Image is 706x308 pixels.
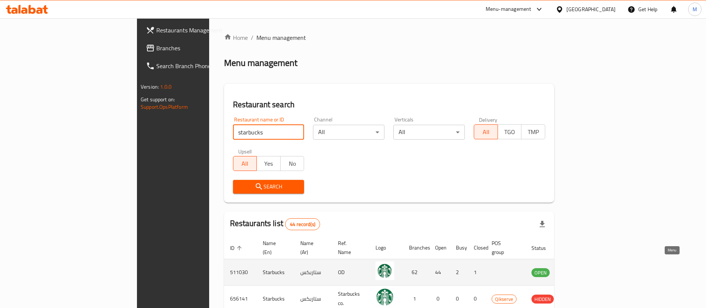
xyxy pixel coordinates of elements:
[393,125,465,140] div: All
[498,124,522,139] button: TGO
[531,269,550,277] span: OPEN
[531,244,556,253] span: Status
[294,259,332,286] td: ستاربكس
[141,95,175,104] span: Get support on:
[233,180,304,194] button: Search
[501,127,519,137] span: TGO
[280,156,304,171] button: No
[693,5,697,13] span: M
[238,149,252,154] label: Upsell
[160,82,172,92] span: 1.0.0
[376,261,394,280] img: Starbucks
[156,44,249,53] span: Branches
[141,102,188,112] a: Support.OpsPlatform
[450,259,468,286] td: 2
[429,259,450,286] td: 44
[140,39,255,57] a: Branches
[521,124,545,139] button: TMP
[477,127,495,137] span: All
[156,61,249,70] span: Search Branch Phone
[468,236,486,259] th: Closed
[230,218,320,230] h2: Restaurants list
[403,236,429,259] th: Branches
[239,182,298,191] span: Search
[531,295,554,304] div: HIDDEN
[233,99,545,110] h2: Restaurant search
[468,259,486,286] td: 1
[450,236,468,259] th: Busy
[313,125,384,140] div: All
[300,239,323,257] span: Name (Ar)
[224,57,297,69] h2: Menu management
[370,236,403,259] th: Logo
[474,124,498,139] button: All
[140,21,255,39] a: Restaurants Management
[533,215,551,233] div: Export file
[332,259,370,286] td: OD
[256,156,281,171] button: Yes
[230,244,244,253] span: ID
[263,239,285,257] span: Name (En)
[479,117,498,122] label: Delivery
[492,295,516,304] span: Qikserve
[140,57,255,75] a: Search Branch Phone
[403,259,429,286] td: 62
[257,259,294,286] td: Starbucks
[492,239,517,257] span: POS group
[260,158,278,169] span: Yes
[256,33,306,42] span: Menu management
[233,156,257,171] button: All
[285,221,320,228] span: 44 record(s)
[338,239,361,257] span: Ref. Name
[224,33,554,42] nav: breadcrumb
[531,295,554,304] span: HIDDEN
[141,82,159,92] span: Version:
[566,5,616,13] div: [GEOGRAPHIC_DATA]
[486,5,531,14] div: Menu-management
[376,288,394,307] img: Starbucks
[236,158,254,169] span: All
[524,127,542,137] span: TMP
[284,158,301,169] span: No
[156,26,249,35] span: Restaurants Management
[233,125,304,140] input: Search for restaurant name or ID..
[285,218,320,230] div: Total records count
[429,236,450,259] th: Open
